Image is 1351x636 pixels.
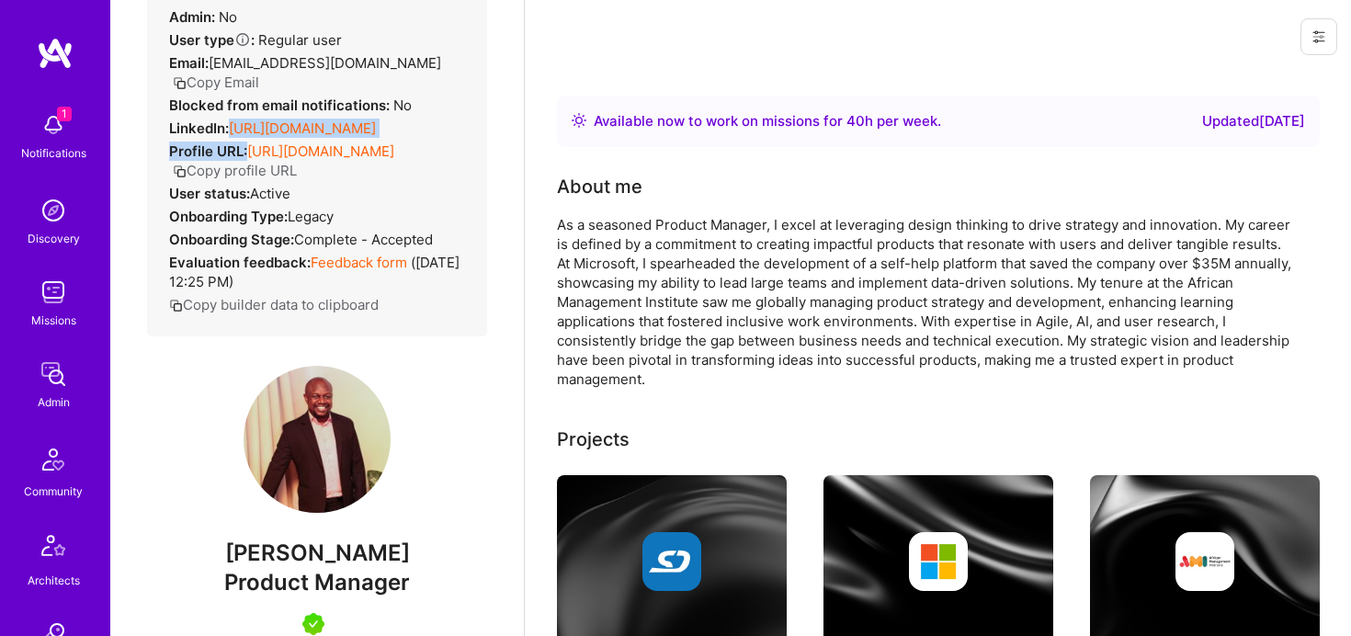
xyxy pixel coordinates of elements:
[38,392,70,412] div: Admin
[250,185,290,202] span: Active
[37,37,74,70] img: logo
[35,274,72,311] img: teamwork
[224,569,410,596] span: Product Manager
[35,356,72,392] img: admin teamwork
[31,311,76,330] div: Missions
[169,96,412,115] div: No
[169,7,237,27] div: No
[169,54,209,72] strong: Email:
[169,208,288,225] strong: Onboarding Type:
[846,112,865,130] span: 40
[169,231,294,248] strong: Onboarding Stage:
[31,527,75,571] img: Architects
[594,110,941,132] div: Available now to work on missions for h per week .
[642,532,701,591] img: Company logo
[169,8,215,26] strong: Admin:
[169,295,379,314] button: Copy builder data to clipboard
[173,73,259,92] button: Copy Email
[1202,110,1305,132] div: Updated [DATE]
[169,185,250,202] strong: User status:
[28,229,80,248] div: Discovery
[31,437,75,482] img: Community
[1175,532,1234,591] img: Company logo
[294,231,433,248] span: Complete - Accepted
[557,426,630,453] div: Projects
[57,107,72,121] span: 1
[909,532,968,591] img: Company logo
[24,482,83,501] div: Community
[21,143,86,163] div: Notifications
[572,113,586,128] img: Availability
[234,31,251,48] i: Help
[557,215,1292,389] div: As a seasoned Product Manager, I excel at leveraging design thinking to drive strategy and innova...
[147,539,487,567] span: [PERSON_NAME]
[169,299,183,312] i: icon Copy
[302,613,324,635] img: A.Teamer in Residence
[35,107,72,143] img: bell
[169,30,342,50] div: Regular user
[169,254,311,271] strong: Evaluation feedback:
[557,173,642,200] div: About me
[169,142,247,160] strong: Profile URL:
[209,54,441,72] span: [EMAIL_ADDRESS][DOMAIN_NAME]
[229,119,376,137] a: [URL][DOMAIN_NAME]
[173,76,187,90] i: icon Copy
[173,161,297,180] button: Copy profile URL
[288,208,334,225] span: legacy
[244,366,391,513] img: User Avatar
[28,571,80,590] div: Architects
[169,119,229,137] strong: LinkedIn:
[247,142,394,160] a: [URL][DOMAIN_NAME]
[169,253,465,291] div: ( [DATE] 12:25 PM )
[169,97,393,114] strong: Blocked from email notifications:
[169,31,255,49] strong: User type :
[35,192,72,229] img: discovery
[311,254,407,271] a: Feedback form
[173,165,187,178] i: icon Copy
